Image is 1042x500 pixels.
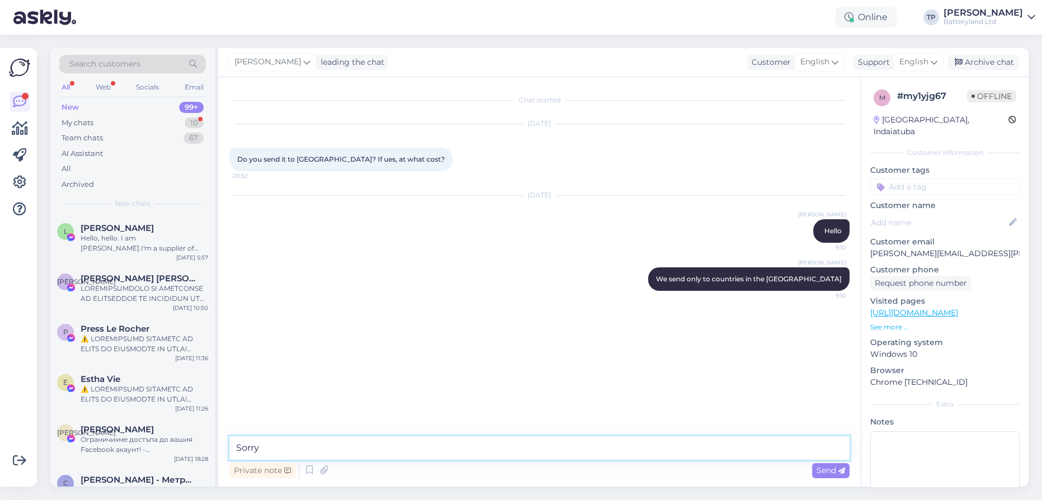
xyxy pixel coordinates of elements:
div: Support [853,56,890,68]
span: [PERSON_NAME] [798,210,846,219]
textarea: Sorry [229,436,849,460]
p: Browser [870,365,1020,376]
div: [PERSON_NAME] [944,8,1023,17]
div: leading the chat [316,56,384,68]
div: Ограничихме достъпа до вашия Facebook акаунт! - Непотвърждаването може да доведе до постоянно бло... [81,435,208,455]
div: Email [182,80,206,95]
span: Laura Zhang [81,223,154,233]
div: TP [923,10,939,25]
div: Customer [747,56,791,68]
span: С [63,479,68,487]
div: Chat started [229,95,849,105]
div: ⚠️ LOREMIPSUMD SITAMETC AD ELITS DO EIUSMODTE IN UTLA! Etdolor magnaaliq enimadminim veniamq nost... [81,384,208,404]
span: Offline [967,90,1016,102]
div: [DATE] 5:57 [176,253,208,262]
div: [DATE] [229,190,849,200]
span: [PERSON_NAME] [234,56,301,68]
span: 9:10 [804,291,846,300]
p: Customer email [870,236,1020,248]
div: All [59,80,72,95]
div: [GEOGRAPHIC_DATA], Indaiatuba [874,114,1008,138]
p: Customer phone [870,264,1020,276]
div: [DATE] 18:28 [174,455,208,463]
span: Press Le Rocher [81,324,149,334]
a: [PERSON_NAME]Batteryland Ltd [944,8,1035,26]
a: [URL][DOMAIN_NAME] [870,308,958,318]
p: Windows 10 [870,348,1020,360]
span: P [63,328,68,336]
p: Chrome [TECHNICAL_ID] [870,376,1020,388]
div: [DATE] 11:36 [175,354,208,362]
span: Do you send it to [GEOGRAPHIC_DATA]? If ues, at what cost? [237,155,445,163]
div: ⚠️ LOREMIPSUMD SITAMETC AD ELITS DO EIUSMODTE IN UTLA! Etdolor magnaaliq enimadminim veniamq nost... [81,334,208,354]
input: Add name [871,216,1007,229]
div: # my1yjg67 [897,89,967,103]
div: Request phone number [870,276,971,291]
span: 20:52 [233,172,275,180]
span: [PERSON_NAME] [57,428,116,437]
span: Search customers [69,58,140,70]
span: Антония Балабанова [81,424,154,435]
span: Севинч Фучиджиева - Метрика ЕООД [81,475,197,485]
p: Customer tags [870,164,1020,176]
span: E [63,378,68,386]
div: [DATE] 11:26 [175,404,208,413]
p: Visited pages [870,295,1020,307]
div: Extra [870,399,1020,409]
div: 67 [184,133,204,144]
div: Batteryland Ltd [944,17,1023,26]
div: Private note [229,463,295,478]
p: Customer name [870,200,1020,211]
div: All [62,163,71,174]
span: 9:10 [804,243,846,252]
div: Archive chat [948,55,1018,70]
span: [PERSON_NAME] [57,277,116,286]
span: Hello [824,227,842,235]
div: AI Assistant [62,148,103,159]
input: Add a tag [870,178,1020,195]
div: Socials [134,80,161,95]
span: Л. Ирина [81,273,197,284]
div: Archived [62,179,94,190]
span: [PERSON_NAME] [798,258,846,267]
span: Estha Vie [81,374,120,384]
div: My chats [62,117,93,129]
div: Web [93,80,113,95]
span: Send [816,465,845,475]
div: Online [836,7,897,27]
span: New chats [115,199,151,209]
div: LOREMIPSUMDOLO SI AMETCONSE AD ELITSEDDOE TE INCIDIDUN UT LABOREET Dolorem Aliquaenima, mi veniam... [81,284,208,304]
div: Hello, hello. I am [PERSON_NAME].I'm a supplier of OEM power adapters from [GEOGRAPHIC_DATA], [GE... [81,233,208,253]
div: 10 [185,117,204,129]
div: New [62,102,79,113]
div: Team chats [62,133,103,144]
div: [DATE] [229,119,849,129]
p: See more ... [870,322,1020,332]
div: [DATE] 10:50 [173,304,208,312]
p: [PERSON_NAME][EMAIL_ADDRESS][PERSON_NAME][DOMAIN_NAME] [870,248,1020,260]
span: English [899,56,928,68]
img: Askly Logo [9,57,30,78]
span: L [64,227,68,235]
p: Notes [870,416,1020,428]
div: 99+ [179,102,204,113]
span: English [800,56,829,68]
span: We send only to countries in the [GEOGRAPHIC_DATA] [656,275,842,283]
span: m [879,93,885,102]
div: Customer information [870,148,1020,158]
p: Operating system [870,337,1020,348]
